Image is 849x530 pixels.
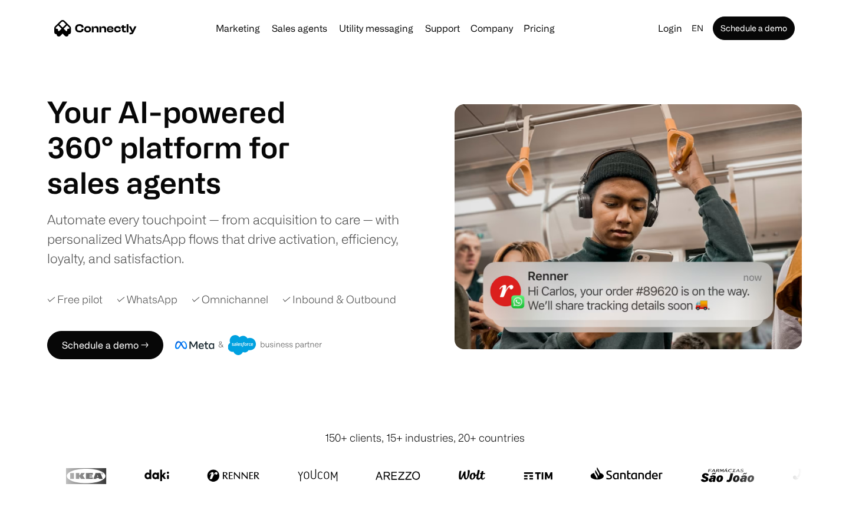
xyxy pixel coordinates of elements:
[420,24,465,33] a: Support
[282,291,396,307] div: ✓ Inbound & Outbound
[653,20,687,37] a: Login
[47,94,318,165] h1: Your AI-powered 360° platform for
[12,508,71,526] aside: Language selected: English
[267,24,332,33] a: Sales agents
[692,20,703,37] div: en
[47,291,103,307] div: ✓ Free pilot
[713,16,795,40] a: Schedule a demo
[47,165,318,200] h1: sales agents
[211,24,265,33] a: Marketing
[519,24,560,33] a: Pricing
[334,24,418,33] a: Utility messaging
[24,509,71,526] ul: Language list
[175,335,323,355] img: Meta and Salesforce business partner badge.
[47,331,163,359] a: Schedule a demo →
[47,210,419,268] div: Automate every touchpoint — from acquisition to care — with personalized WhatsApp flows that driv...
[117,291,177,307] div: ✓ WhatsApp
[192,291,268,307] div: ✓ Omnichannel
[470,20,513,37] div: Company
[325,430,525,446] div: 150+ clients, 15+ industries, 20+ countries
